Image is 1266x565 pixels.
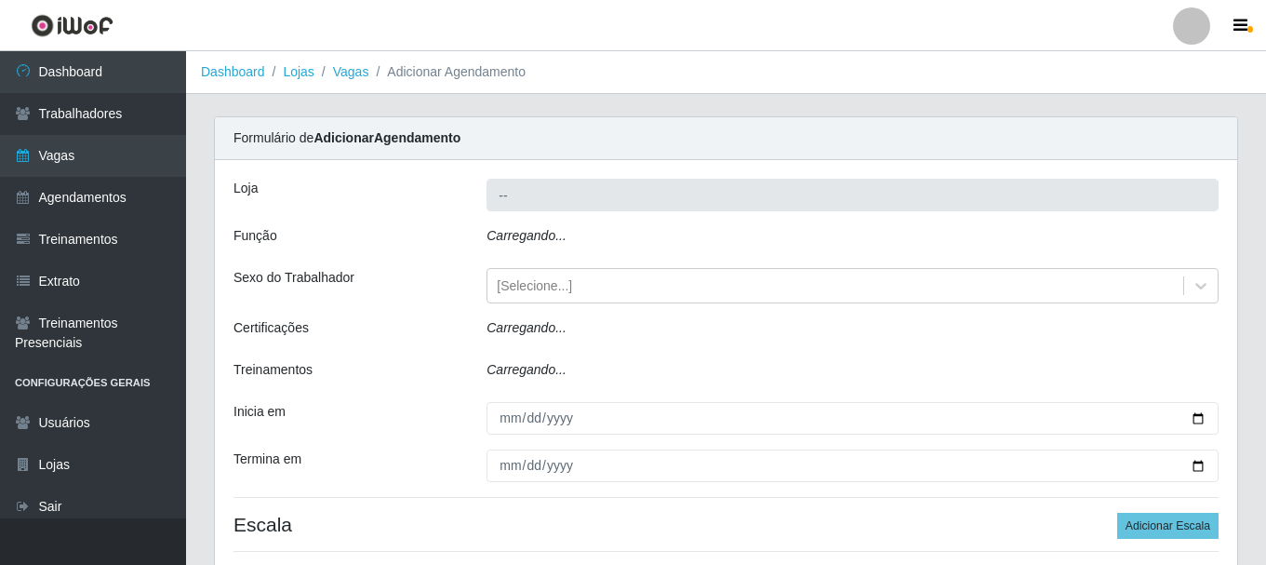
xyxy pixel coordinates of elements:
[31,14,113,37] img: CoreUI Logo
[486,362,566,377] i: Carregando...
[486,228,566,243] i: Carregando...
[215,117,1237,160] div: Formulário de
[1117,513,1219,539] button: Adicionar Escala
[486,320,566,335] i: Carregando...
[486,402,1219,435] input: 00/00/0000
[201,64,265,79] a: Dashboard
[233,402,286,422] label: Inicia em
[368,62,526,82] li: Adicionar Agendamento
[283,64,313,79] a: Lojas
[497,276,572,296] div: [Selecione...]
[313,130,460,145] strong: Adicionar Agendamento
[233,268,354,288] label: Sexo do Trabalhador
[233,513,1219,536] h4: Escala
[233,318,309,338] label: Certificações
[186,51,1266,94] nav: breadcrumb
[233,226,277,246] label: Função
[233,450,301,469] label: Termina em
[233,360,313,380] label: Treinamentos
[486,450,1219,482] input: 00/00/0000
[333,64,369,79] a: Vagas
[233,179,258,198] label: Loja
